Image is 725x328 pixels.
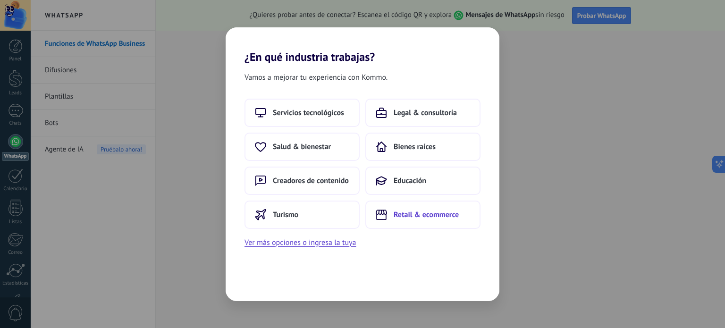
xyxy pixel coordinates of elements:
[365,133,481,161] button: Bienes raíces
[244,167,360,195] button: Creadores de contenido
[365,201,481,229] button: Retail & ecommerce
[394,176,426,185] span: Educación
[244,236,356,249] button: Ver más opciones o ingresa la tuya
[244,99,360,127] button: Servicios tecnológicos
[226,27,499,64] h2: ¿En qué industria trabajas?
[394,142,436,151] span: Bienes raíces
[365,99,481,127] button: Legal & consultoría
[273,210,298,219] span: Turismo
[244,133,360,161] button: Salud & bienestar
[273,108,344,118] span: Servicios tecnológicos
[394,108,457,118] span: Legal & consultoría
[273,142,331,151] span: Salud & bienestar
[244,71,388,84] span: Vamos a mejorar tu experiencia con Kommo.
[394,210,459,219] span: Retail & ecommerce
[273,176,349,185] span: Creadores de contenido
[244,201,360,229] button: Turismo
[365,167,481,195] button: Educación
